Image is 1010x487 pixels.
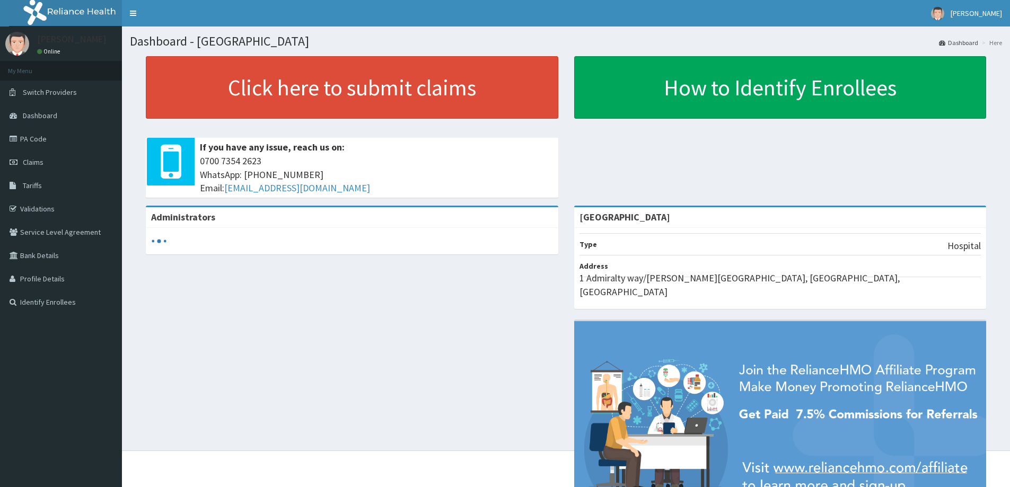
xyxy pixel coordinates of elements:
p: [PERSON_NAME] [37,34,107,44]
a: Click here to submit claims [146,56,558,119]
img: User Image [5,32,29,56]
svg: audio-loading [151,233,167,249]
span: Dashboard [23,111,57,120]
b: Address [579,261,608,271]
span: [PERSON_NAME] [951,8,1002,18]
p: 1 Admiralty way/[PERSON_NAME][GEOGRAPHIC_DATA], [GEOGRAPHIC_DATA], [GEOGRAPHIC_DATA] [579,271,981,298]
a: How to Identify Enrollees [574,56,987,119]
span: 0700 7354 2623 WhatsApp: [PHONE_NUMBER] Email: [200,154,553,195]
strong: [GEOGRAPHIC_DATA] [579,211,670,223]
a: [EMAIL_ADDRESS][DOMAIN_NAME] [224,182,370,194]
a: Dashboard [939,38,978,47]
p: Hospital [947,239,981,253]
b: Type [579,240,597,249]
img: User Image [931,7,944,20]
li: Here [979,38,1002,47]
b: If you have any issue, reach us on: [200,141,345,153]
span: Switch Providers [23,87,77,97]
span: Claims [23,157,43,167]
h1: Dashboard - [GEOGRAPHIC_DATA] [130,34,1002,48]
b: Administrators [151,211,215,223]
a: Online [37,48,63,55]
span: Tariffs [23,181,42,190]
